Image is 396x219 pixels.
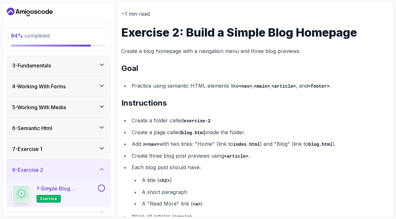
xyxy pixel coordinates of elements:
[130,81,389,91] li: Practice using semantic HTML elements like , , , and .
[7,160,110,180] button: 8-Exercise 2
[130,128,389,137] li: Create a page called inside the folder.
[7,7,53,17] a: Dashboard
[121,9,389,18] p: ~1 min read
[40,196,57,201] span: exercise
[140,188,389,197] li: A short paragraph
[12,62,51,69] h3: 3 - Fundamentals
[130,151,389,161] li: Create three blog post previews using .
[146,142,159,147] code: <nav>
[121,26,389,39] h1: Exercise 2: Build a Simple Blog Homepage
[130,139,389,149] li: Add a with two links: "Home" (link to ) and "Blog" (link to ).
[140,176,389,185] li: A title ( )
[233,142,260,147] code: index.html
[181,130,206,136] code: blog.html
[308,84,329,89] code: <footer>
[254,84,270,89] code: <main>
[7,55,110,76] button: 3-Fundamentals
[224,154,248,159] code: <article>
[12,145,42,153] h3: 7 - Exercise 1
[36,185,97,192] p: 1 - Simple Blog Homepage Exercise
[12,185,105,203] button: 1-Simple Blog Homepage Exerciseexercise
[130,163,389,208] li: Each blog post should have:
[7,76,110,97] button: 4-Working With Forms
[7,139,110,159] button: 7-Exercise 1
[121,63,389,74] h2: Goal
[193,202,201,207] code: <a>
[184,118,211,124] code: exercise-2
[7,97,110,118] button: 5-Working With Media
[12,124,52,132] h3: 6 - Semantic Html
[159,178,170,183] code: <h2>
[12,83,66,90] h3: 4 - Working With Forms
[308,142,333,147] code: blog.html
[121,98,389,108] h2: Instructions
[140,199,389,208] li: A "Read More" link ( )
[121,47,389,56] p: Create a blog homepage with a navigation menu and three blog previews.
[12,103,66,111] h3: 5 - Working With Media
[239,84,252,89] code: <nav>
[130,116,389,125] li: Create a folder called
[271,84,296,89] code: <article>
[12,166,43,174] h3: 8 - Exercise 2
[7,118,110,138] button: 6-Semantic Html
[11,32,23,39] span: 84 %
[11,32,50,39] span: completed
